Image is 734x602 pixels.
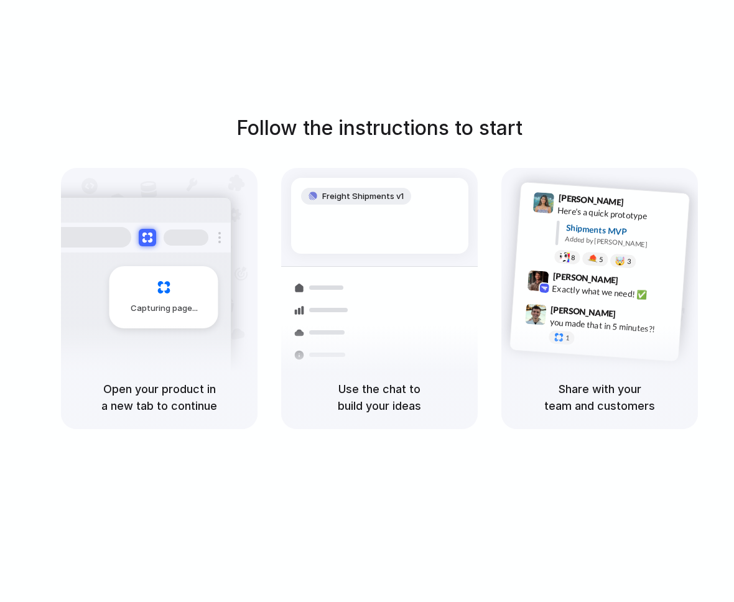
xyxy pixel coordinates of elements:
[571,254,575,261] span: 8
[552,282,676,303] div: Exactly what we need! ✅
[627,257,631,264] span: 3
[565,334,570,341] span: 1
[622,275,648,290] span: 9:42 AM
[516,381,683,414] h5: Share with your team and customers
[549,315,674,336] div: you made that in 5 minutes?!
[558,191,624,209] span: [PERSON_NAME]
[599,256,603,262] span: 5
[236,113,523,143] h1: Follow the instructions to start
[296,381,463,414] h5: Use the chat to build your ideas
[557,203,682,225] div: Here's a quick prototype
[620,308,645,323] span: 9:47 AM
[76,381,243,414] h5: Open your product in a new tab to continue
[550,302,616,320] span: [PERSON_NAME]
[552,269,618,287] span: [PERSON_NAME]
[131,302,200,315] span: Capturing page
[565,233,679,251] div: Added by [PERSON_NAME]
[322,190,404,203] span: Freight Shipments v1
[628,197,653,211] span: 9:41 AM
[565,221,681,241] div: Shipments MVP
[615,256,626,266] div: 🤯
